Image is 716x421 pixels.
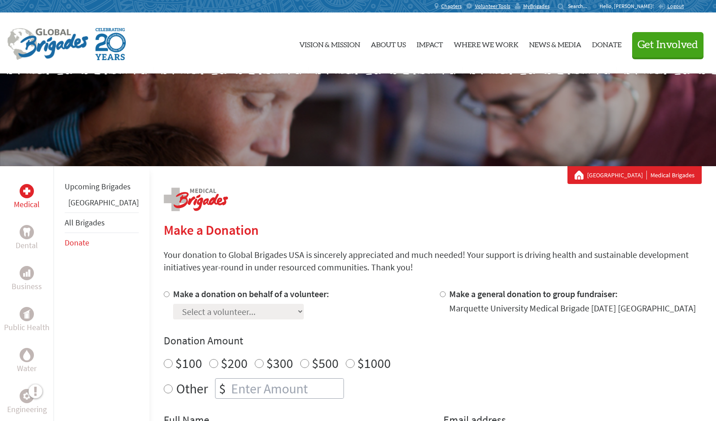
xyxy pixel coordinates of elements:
[23,392,30,400] img: Engineering
[95,28,126,60] img: Global Brigades Celebrating 20 Years
[65,213,139,233] li: All Brigades
[7,389,47,416] a: EngineeringEngineering
[164,222,702,238] h2: Make a Donation
[4,307,50,334] a: Public HealthPublic Health
[65,196,139,213] li: Panama
[20,307,34,321] div: Public Health
[68,197,139,208] a: [GEOGRAPHIC_DATA]
[17,348,37,375] a: WaterWater
[164,334,702,348] h4: Donation Amount
[14,198,40,211] p: Medical
[23,310,30,319] img: Public Health
[16,225,38,252] a: DentalDental
[357,355,391,372] label: $1000
[23,228,30,236] img: Dental
[23,188,30,195] img: Medical
[164,249,702,274] p: Your donation to Global Brigades USA is sincerely appreciated and much needed! Your support is dr...
[4,321,50,334] p: Public Health
[449,302,696,315] div: Marquette University Medical Brigade [DATE] [GEOGRAPHIC_DATA]
[454,20,518,66] a: Where We Work
[65,181,131,192] a: Upcoming Brigades
[658,3,684,10] a: Logout
[65,177,139,196] li: Upcoming Brigades
[312,355,339,372] label: $500
[371,20,406,66] a: About Us
[20,266,34,280] div: Business
[20,225,34,239] div: Dental
[667,3,684,9] span: Logout
[637,40,698,50] span: Get Involved
[164,188,228,211] img: logo-medical.png
[12,266,42,293] a: BusinessBusiness
[221,355,248,372] label: $200
[12,280,42,293] p: Business
[299,20,360,66] a: Vision & Mission
[20,389,34,403] div: Engineering
[600,3,658,10] p: Hello, [PERSON_NAME]!
[632,32,704,57] button: Get Involved
[14,184,40,211] a: MedicalMedical
[65,237,89,248] a: Donate
[20,184,34,198] div: Medical
[523,3,550,10] span: MyBrigades
[441,3,462,10] span: Chapters
[173,288,329,299] label: Make a donation on behalf of a volunteer:
[16,239,38,252] p: Dental
[229,379,344,398] input: Enter Amount
[7,28,88,60] img: Global Brigades Logo
[592,20,621,66] a: Donate
[176,378,208,399] label: Other
[23,350,30,360] img: Water
[529,20,581,66] a: News & Media
[568,3,593,9] input: Search...
[215,379,229,398] div: $
[17,362,37,375] p: Water
[587,171,647,180] a: [GEOGRAPHIC_DATA]
[65,217,105,228] a: All Brigades
[266,355,293,372] label: $300
[417,20,443,66] a: Impact
[65,233,139,253] li: Donate
[7,403,47,416] p: Engineering
[449,288,618,299] label: Make a general donation to group fundraiser:
[23,270,30,277] img: Business
[575,171,695,180] div: Medical Brigades
[475,3,510,10] span: Volunteer Tools
[20,348,34,362] div: Water
[175,355,202,372] label: $100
